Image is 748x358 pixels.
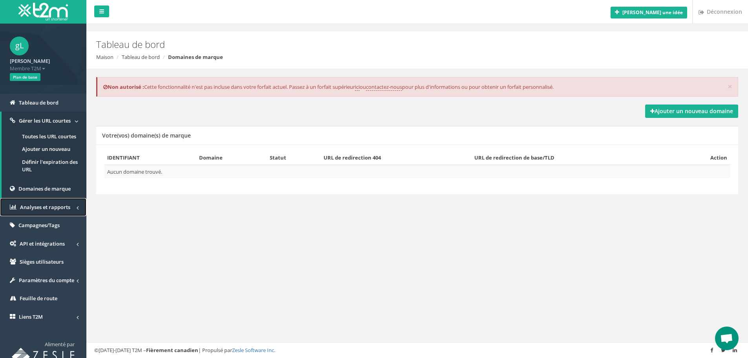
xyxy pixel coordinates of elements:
[715,327,739,350] div: Open chat
[94,347,146,354] font: ©[DATE]-[DATE] T2M –
[622,9,683,16] font: [PERSON_NAME] une idée
[10,65,41,72] font: Membre T2M
[355,83,360,90] font: ici
[270,154,286,161] font: Statut
[645,105,738,118] a: Ajouter un nouveau domaine
[96,53,113,61] a: Maison
[355,83,360,91] a: ici
[168,53,223,61] font: Domaines de marque
[22,145,70,152] font: Ajouter un nouveau
[474,154,554,161] font: URL de redirection de base/TLD
[19,117,71,124] font: Gérer les URL courtes
[198,347,232,354] font: | Propulsé par
[19,99,59,106] font: Tableau de bord
[107,168,162,175] font: Aucun domaine trouvé.
[96,38,165,51] font: Tableau de bord
[710,154,727,161] font: Action
[22,158,78,173] font: Définir l'expiration des URL
[13,74,37,80] font: Plan de base
[20,258,64,265] font: Sièges utilisateurs
[20,204,70,211] font: Analyses et rapports
[2,130,86,143] a: Toutes les URL courtes
[15,40,24,51] font: gL
[10,57,50,64] font: [PERSON_NAME]
[655,107,733,115] font: Ajouter un nouveau domaine
[20,240,65,247] font: API et intégrations
[232,347,275,354] a: Zesle Software Inc.
[10,55,77,72] a: [PERSON_NAME] Membre T2M
[728,81,732,92] font: ×
[146,347,198,354] font: Fièrement canadien
[22,133,76,140] font: Toutes les URL courtes
[199,154,223,161] font: Domaine
[18,185,71,192] font: Domaines de marque
[18,3,68,20] img: T2M
[108,83,144,90] font: Non autorisé :
[366,83,402,90] font: contactez-nous
[2,156,86,176] a: Définir l'expiration des URL
[611,7,687,18] button: [PERSON_NAME] une idée
[402,83,554,90] font: pour plus d'informations ou pour obtenir un forfait personnalisé.
[366,83,402,91] a: contactez-nous
[19,277,74,284] font: Paramètres du compte
[144,83,355,90] font: Cette fonctionnalité n'est pas incluse dans votre forfait actuel. Passez à un forfait supérieur
[18,222,60,229] font: Campagnes/Tags
[20,295,57,302] font: Feuille de route
[122,53,160,61] a: Tableau de bord
[19,313,43,320] font: Liens T2M
[707,8,742,15] font: Déconnexion
[324,154,381,161] font: URL de redirection 404
[2,143,86,156] a: Ajouter un nouveau
[102,132,191,139] font: Votre(vos) domaine(s) de marque
[360,83,366,90] font: ou
[107,154,140,161] font: IDENTIFIANT
[45,341,75,348] font: Alimenté par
